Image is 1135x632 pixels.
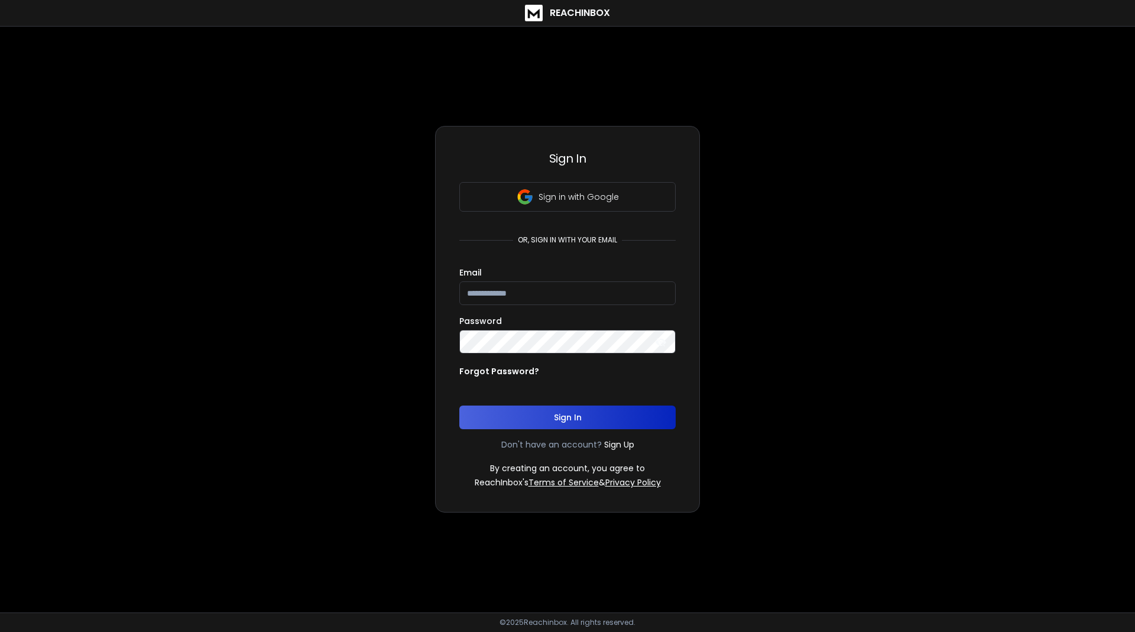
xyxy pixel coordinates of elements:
[528,477,599,488] a: Terms of Service
[459,365,539,377] p: Forgot Password?
[475,477,661,488] p: ReachInbox's &
[539,191,619,203] p: Sign in with Google
[501,439,602,450] p: Don't have an account?
[604,439,634,450] a: Sign Up
[500,618,635,627] p: © 2025 Reachinbox. All rights reserved.
[525,5,610,21] a: ReachInbox
[459,268,482,277] label: Email
[550,6,610,20] h1: ReachInbox
[459,150,676,167] h3: Sign In
[459,182,676,212] button: Sign in with Google
[525,5,543,21] img: logo
[513,235,622,245] p: or, sign in with your email
[459,406,676,429] button: Sign In
[459,317,502,325] label: Password
[490,462,645,474] p: By creating an account, you agree to
[605,477,661,488] a: Privacy Policy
